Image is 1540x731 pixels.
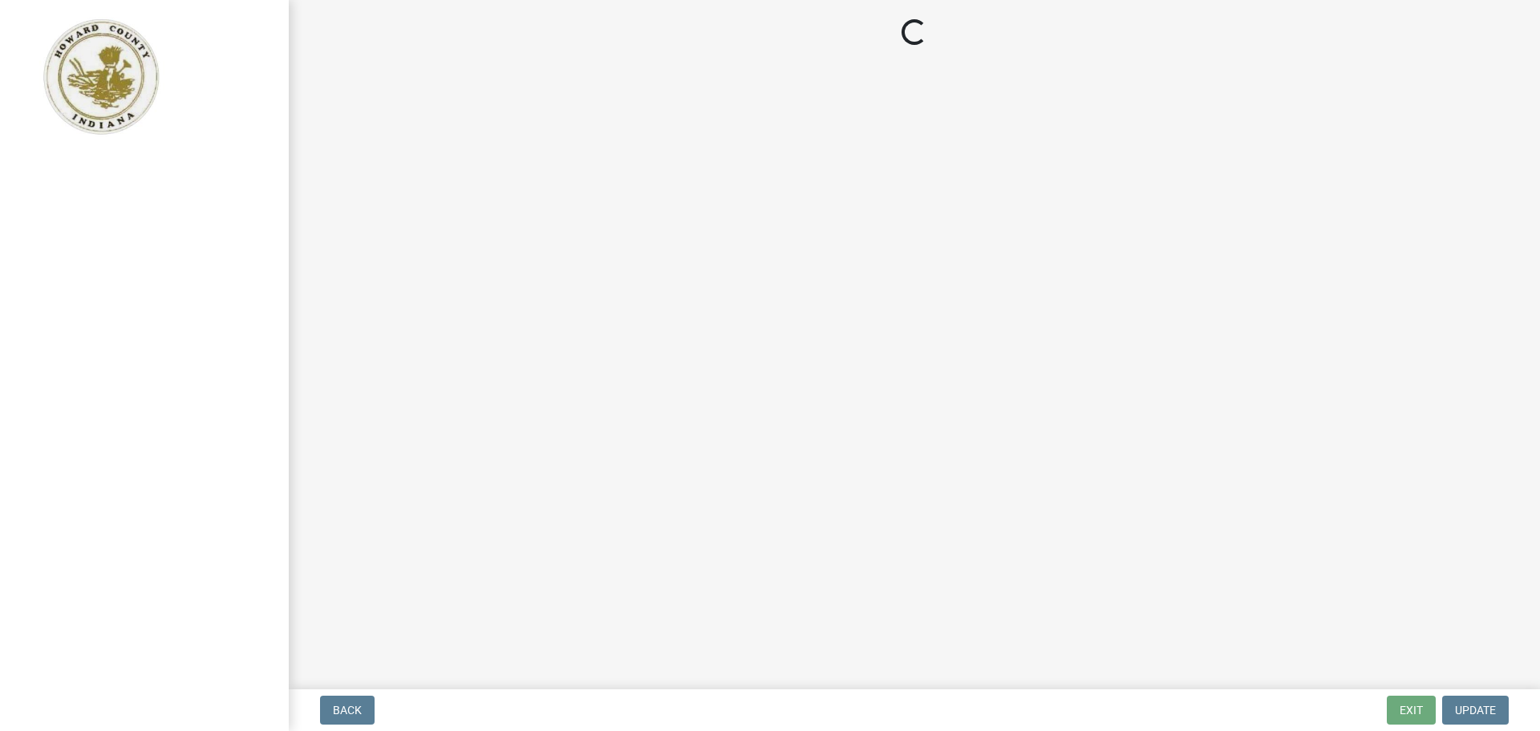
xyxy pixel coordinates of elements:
[333,704,362,717] span: Back
[32,17,169,137] img: Howard County, Indiana
[1442,696,1509,725] button: Update
[1387,696,1436,725] button: Exit
[1455,704,1496,717] span: Update
[320,696,375,725] button: Back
